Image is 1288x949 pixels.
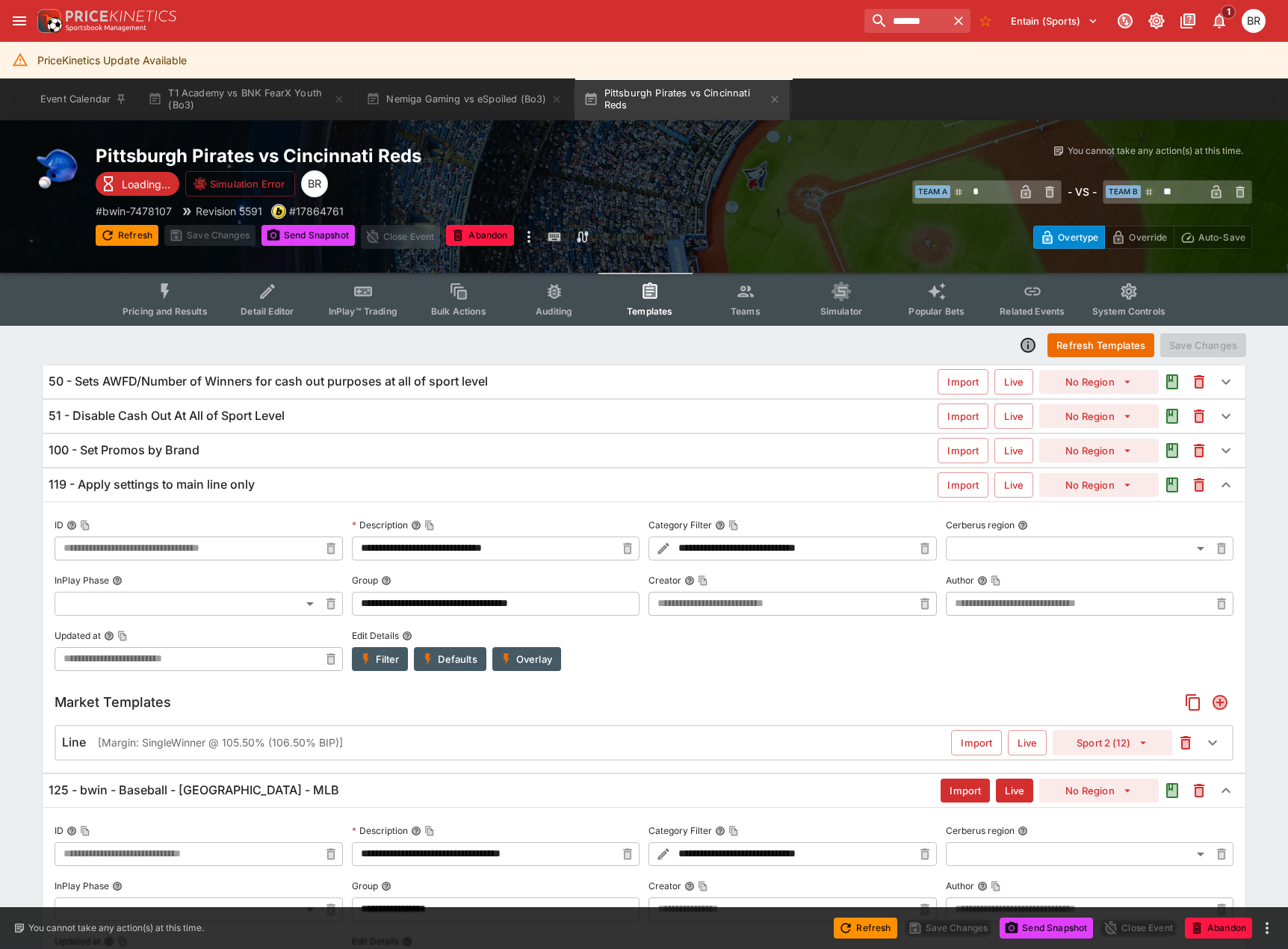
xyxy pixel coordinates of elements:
p: Description [352,824,408,837]
p: ID [55,519,64,531]
button: Import [938,404,988,429]
p: Copy To Clipboard [289,203,344,219]
button: Import [941,779,990,803]
button: IDCopy To Clipboard [66,826,77,836]
button: Send Snapshot [261,225,355,246]
p: Creator [648,574,681,587]
button: Simulation Error [185,171,295,197]
button: Live [994,404,1033,429]
h6: 119 - Apply settings to main line only [49,477,255,492]
span: Popular Bets [908,306,965,317]
h2: Copy To Clipboard [96,144,674,167]
h5: Market Templates [55,693,171,711]
button: Abandon [1185,918,1252,939]
span: Auditing [536,306,572,317]
button: Group [381,575,391,586]
p: Revision 5591 [196,203,262,219]
button: Copy To Clipboard [424,520,435,531]
button: Copy To Clipboard [117,631,128,641]
button: Audit the Template Change History [1159,437,1186,464]
button: Copy To Clipboard [698,881,708,891]
button: Overtype [1033,226,1105,249]
button: No Bookmarks [973,9,997,33]
button: Updated atCopy To Clipboard [104,631,114,641]
button: Sport 2 (12) [1053,730,1172,755]
button: Audit the Template Change History [1159,777,1186,804]
button: Send Snapshot [1000,918,1093,939]
button: No Region [1039,473,1159,497]
p: Override [1129,229,1167,245]
button: Copy To Clipboard [728,520,739,531]
span: Related Events [1000,306,1065,317]
p: ID [55,824,64,837]
p: Category Filter [648,824,712,837]
button: Copy Market Templates [1180,689,1207,716]
button: DescriptionCopy To Clipboard [411,520,421,531]
span: Mark an event as closed and abandoned. [446,227,513,242]
p: Cerberus region [946,824,1015,837]
h6: Line [62,735,86,750]
button: Copy To Clipboard [424,826,435,836]
p: You cannot take any action(s) at this time. [28,921,204,935]
p: Auto-Save [1198,229,1245,245]
button: Auto-Save [1174,226,1252,249]
button: InPlay Phase [112,575,123,586]
p: Edit Details [352,629,399,642]
span: Teams [731,306,761,317]
button: Import [951,730,1002,755]
p: Cerberus region [946,519,1015,531]
button: Notifications [1206,7,1233,34]
button: Import [938,369,988,395]
button: Event Calendar [31,78,136,120]
button: Copy To Clipboard [698,575,708,586]
button: Toggle light/dark mode [1143,7,1170,34]
button: Copy To Clipboard [991,881,1001,891]
button: CreatorCopy To Clipboard [684,575,695,586]
span: System Controls [1092,306,1165,317]
button: Category FilterCopy To Clipboard [715,520,725,531]
button: InPlay Phase [112,881,123,891]
button: more [1258,919,1276,937]
div: Start From [1033,226,1252,249]
button: Copy To Clipboard [80,520,90,531]
button: Live [994,472,1033,498]
button: Nemiga Gaming vs eSpoiled (Bo3) [357,78,572,120]
button: Connected to PK [1112,7,1139,34]
button: This will delete the selected template. You will still need to Save Template changes to commit th... [1186,368,1213,395]
h6: 50 - Sets AWFD/Number of Winners for cash out purposes at all of sport level [49,374,488,389]
p: InPlay Phase [55,574,109,587]
button: Cerberus region [1018,826,1028,836]
img: Sportsbook Management [66,25,146,31]
p: Author [946,574,974,587]
button: Audit the Template Change History [1159,472,1186,498]
button: Filter [352,647,409,671]
p: Creator [648,880,681,892]
button: Copy To Clipboard [80,826,90,836]
p: Overtype [1058,229,1098,245]
button: Copy To Clipboard [991,575,1001,586]
button: No Region [1039,439,1159,463]
span: Team A [915,185,950,198]
p: Group [352,880,378,892]
span: Detail Editor [241,306,294,317]
button: Cerberus region [1018,520,1028,531]
button: AuthorCopy To Clipboard [977,575,988,586]
button: AuthorCopy To Clipboard [977,881,988,891]
h6: - VS - [1068,184,1097,200]
span: 1 [1221,4,1236,19]
p: InPlay Phase [55,880,109,892]
img: baseball.png [36,144,84,192]
img: bwin.png [272,205,285,218]
span: Mark an event as closed and abandoned. [1185,919,1252,934]
button: No Region [1039,370,1159,394]
button: Abandon [446,225,513,246]
button: Overlay [492,647,561,671]
button: Category FilterCopy To Clipboard [715,826,725,836]
button: Select Tenant [1002,9,1107,33]
div: bwin [271,204,286,219]
button: IDCopy To Clipboard [66,520,77,531]
button: Refresh Templates [1047,333,1154,357]
input: search [864,9,947,33]
p: Category Filter [648,519,712,531]
button: more [520,225,538,249]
